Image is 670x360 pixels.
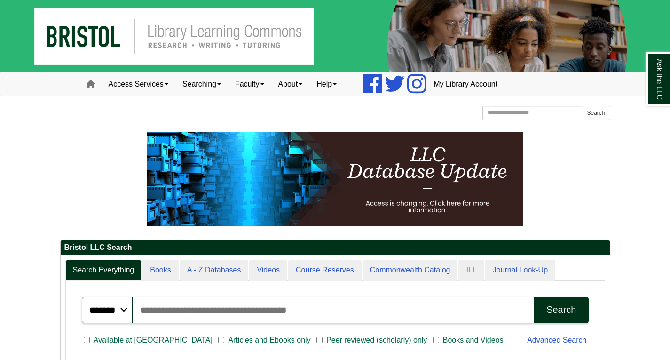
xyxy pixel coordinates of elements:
a: Faculty [228,72,271,96]
a: Course Reserves [288,260,362,281]
a: A - Z Databases [180,260,249,281]
img: HTML tutorial [147,132,523,226]
span: Books and Videos [439,335,507,346]
span: Peer reviewed (scholarly) only [323,335,431,346]
input: Peer reviewed (scholarly) only [316,336,323,344]
div: Search [546,304,576,315]
input: Books and Videos [433,336,439,344]
a: Videos [249,260,287,281]
input: Available at [GEOGRAPHIC_DATA] [84,336,90,344]
a: My Library Account [426,72,504,96]
span: Articles and Ebooks only [224,335,314,346]
a: About [271,72,310,96]
a: Commonwealth Catalog [363,260,458,281]
input: Articles and Ebooks only [218,336,224,344]
button: Search [582,106,610,120]
h2: Bristol LLC Search [61,240,610,255]
a: Access Services [102,72,175,96]
a: Advanced Search [527,336,586,344]
a: Journal Look-Up [485,260,555,281]
a: Books [142,260,178,281]
a: Help [309,72,344,96]
button: Search [534,297,588,323]
span: Available at [GEOGRAPHIC_DATA] [90,335,216,346]
a: Searching [175,72,228,96]
a: ILL [458,260,484,281]
a: Search Everything [65,260,142,281]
